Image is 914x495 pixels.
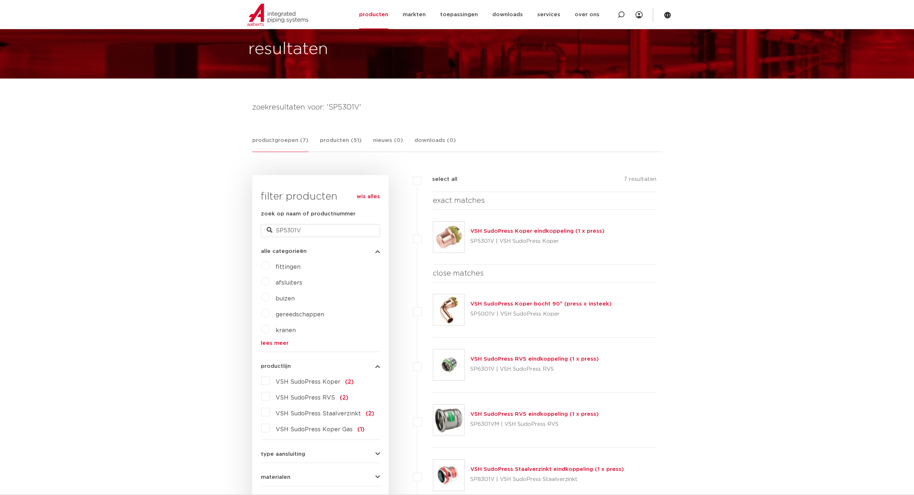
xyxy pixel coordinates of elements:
[261,249,380,254] button: alle categorieën
[276,280,302,286] a: afsluiters
[320,136,362,152] a: producten (51)
[433,268,656,279] h4: close matches
[261,364,291,369] span: productlijn
[433,349,464,380] img: Thumbnail for VSH SudoPress RVS eindkoppeling (1 x press)
[261,474,380,480] button: materialen
[357,427,365,432] span: (1)
[261,249,307,254] span: alle categorieën
[261,451,380,457] button: type aansluiting
[470,228,605,234] a: VSH SudoPress Koper eindkoppeling (1 x press)
[276,395,335,401] span: VSH SudoPress RVS
[470,411,599,417] a: VSH SudoPress RVS eindkoppeling (1 x press)
[433,405,464,436] img: Thumbnail for VSH SudoPress RVS eindkoppeling (1 x press)
[470,301,612,307] a: VSH SudoPress Koper bocht 90° (press x insteek)
[373,136,403,152] a: nieuws (0)
[261,224,380,237] input: zoeken
[261,189,380,204] h3: filter producten
[276,264,300,270] a: fittingen
[261,340,380,346] a: lees meer
[470,308,612,320] p: SP5001V | VSH SudoPress Koper
[366,411,374,416] span: (2)
[470,364,599,375] p: SP6301V | VSH SudoPress RVS
[433,195,656,206] h4: exact matches
[252,102,662,113] h4: zoekresultaten voor: 'SP5301V'
[433,460,464,491] img: Thumbnail for VSH SudoPress Staalverzinkt eindkoppeling (1 x press)
[357,192,380,201] a: wis alles
[470,467,624,472] a: VSH SudoPress Staalverzinkt eindkoppeling (1 x press)
[470,474,624,485] p: SP8301V | VSH SudoPress Staalverzinkt
[276,379,340,385] span: VSH SudoPress Koper
[276,296,295,302] a: buizen
[421,175,457,184] label: select all
[415,136,456,152] a: downloads (0)
[624,175,656,186] p: 7 resultaten
[470,356,599,362] a: VSH SudoPress RVS eindkoppeling (1 x press)
[276,327,296,333] a: kranen
[261,474,290,480] span: materialen
[276,312,324,317] a: gereedschappen
[433,222,464,253] img: Thumbnail for VSH SudoPress Koper eindkoppeling (1 x press)
[470,236,605,247] p: SP5301V | VSH SudoPress Koper
[340,395,348,401] span: (2)
[345,379,354,385] span: (2)
[261,451,305,457] span: type aansluiting
[252,136,308,152] a: productgroepen (7)
[261,364,380,369] button: productlijn
[261,210,356,218] label: zoek op naam of productnummer
[248,38,328,61] h1: resultaten
[433,294,464,325] img: Thumbnail for VSH SudoPress Koper bocht 90° (press x insteek)
[276,411,361,416] span: VSH SudoPress Staalverzinkt
[470,419,599,430] p: SP6301VM | VSH SudoPress RVS
[276,427,353,432] span: VSH SudoPress Koper Gas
